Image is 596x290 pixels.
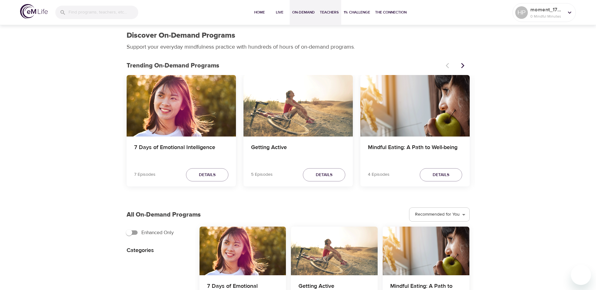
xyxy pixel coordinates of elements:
button: Mindful Eating: A Path to Well-being [383,227,469,275]
span: Details [316,171,332,179]
input: Find programs, teachers, etc... [68,6,138,19]
button: Next items [456,59,470,72]
div: HP [515,6,528,19]
h4: Mindful Eating: A Path to Well-being [368,144,462,159]
p: Categories [127,246,189,255]
img: logo [20,4,48,19]
p: Trending On-Demand Programs [127,61,442,70]
p: 7 Episodes [134,171,156,178]
span: Teachers [320,9,339,16]
span: 1% Challenge [344,9,370,16]
span: The Connection [375,9,407,16]
button: Getting Active [291,227,378,275]
p: Support your everyday mindfulness practice with hundreds of hours of on-demand programs. [127,43,362,51]
button: Getting Active [243,75,353,137]
h1: Discover On-Demand Programs [127,31,235,40]
p: 0 Mindful Minutes [530,13,564,19]
button: 7 Days of Emotional Intelligence [127,75,236,137]
span: Details [433,171,449,179]
span: Details [199,171,216,179]
p: 5 Episodes [251,171,273,178]
iframe: Button to launch messaging window [571,265,591,285]
p: 4 Episodes [368,171,390,178]
button: Mindful Eating: A Path to Well-being [360,75,470,137]
span: Enhanced Only [141,229,174,236]
p: All On-Demand Programs [127,210,201,219]
button: 7 Days of Emotional Intelligence [200,227,286,275]
span: Home [252,9,267,16]
button: Details [420,168,462,182]
h4: 7 Days of Emotional Intelligence [134,144,228,159]
span: Live [272,9,287,16]
h4: Getting Active [251,144,345,159]
span: On-Demand [292,9,315,16]
p: moment_1760535453 [530,6,564,13]
button: Details [303,168,345,182]
button: Details [186,168,228,182]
